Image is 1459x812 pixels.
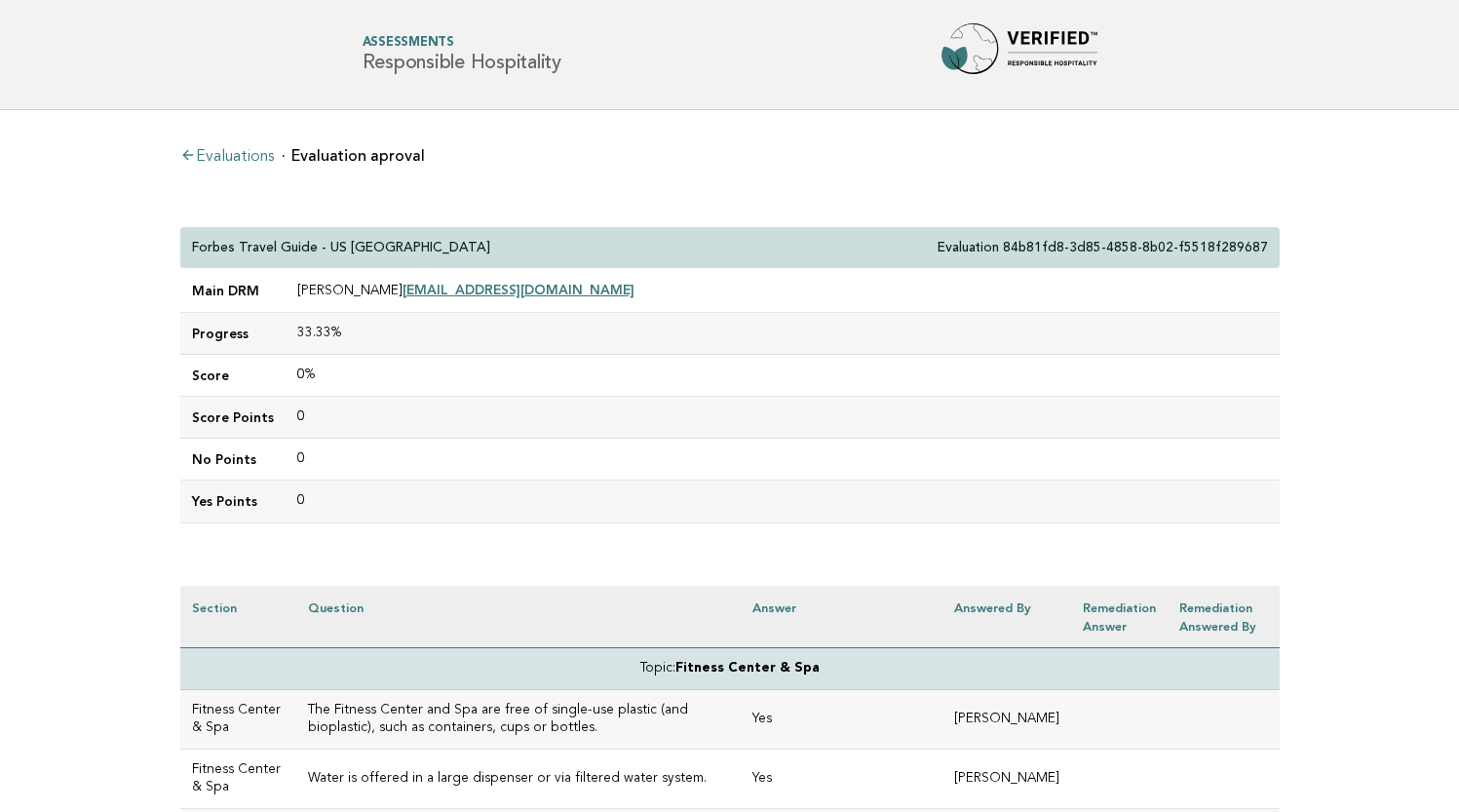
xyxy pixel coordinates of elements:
[180,439,286,481] td: No Points
[741,750,943,809] td: Yes
[282,148,425,164] li: Evaluation aproval
[403,282,634,297] a: [EMAIL_ADDRESS][DOMAIN_NAME]
[741,586,943,648] th: Answer
[180,313,286,355] td: Progress
[1071,586,1168,648] th: Remediation Answer
[192,239,490,256] p: Forbes Travel Guide - US [GEOGRAPHIC_DATA]
[180,481,286,522] td: Yes Points
[363,37,561,73] h1: Responsible Hospitality
[180,149,274,165] a: Evaluations
[286,397,1280,439] td: 0
[308,770,729,788] h3: Water is offered in a large dispenser or via filtered water system.
[675,662,820,675] strong: Fitness Center & Spa
[741,690,943,750] td: Yes
[941,23,1097,86] img: Forbes Travel Guide
[286,313,1280,355] td: 33.33%
[180,355,286,397] td: Score
[180,750,296,809] td: Fitness Center & Spa
[296,586,741,648] th: Question
[942,586,1071,648] th: Answered by
[286,481,1280,522] td: 0
[286,269,1280,313] td: [PERSON_NAME]
[1168,586,1279,648] th: Remediation Answered by
[308,702,729,737] h3: The Fitness Center and Spa are free of single-use plastic (and bioplastic), such as containers, c...
[180,647,1280,689] td: Topic:
[363,37,561,50] span: Assessments
[286,355,1280,397] td: 0%
[286,439,1280,481] td: 0
[180,397,286,439] td: Score Points
[180,269,286,313] td: Main DRM
[942,690,1071,750] td: [PERSON_NAME]
[942,750,1071,809] td: [PERSON_NAME]
[938,239,1268,256] p: Evaluation 84b81fd8-3d85-4858-8b02-f5518f289687
[180,690,296,750] td: Fitness Center & Spa
[180,586,296,648] th: Section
